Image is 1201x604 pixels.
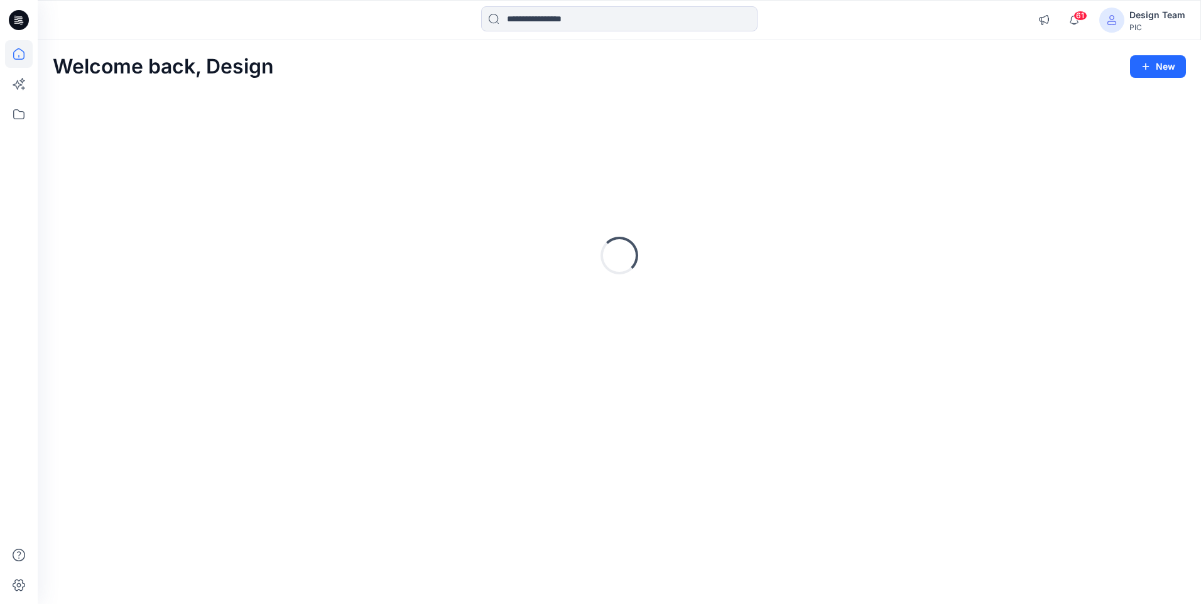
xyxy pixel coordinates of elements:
span: 61 [1073,11,1087,21]
button: New [1130,55,1186,78]
svg: avatar [1107,15,1117,25]
h2: Welcome back, Design [53,55,274,78]
div: PIC [1129,23,1185,32]
div: Design Team [1129,8,1185,23]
